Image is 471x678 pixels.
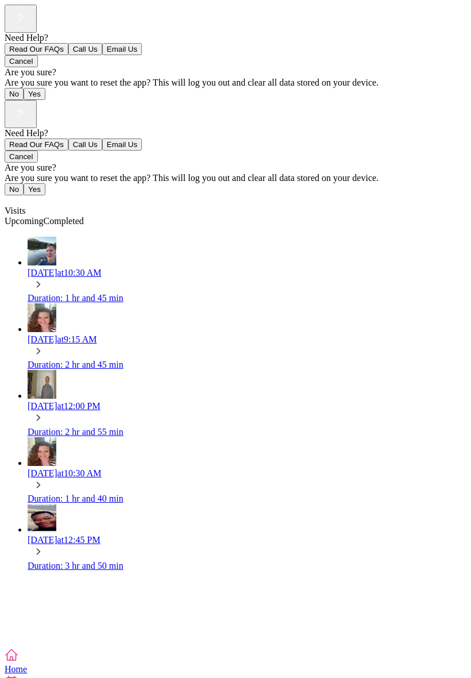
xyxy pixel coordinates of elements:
[5,151,38,163] button: Cancel
[28,268,466,278] div: [DATE] at 10:30 AM
[5,78,466,88] div: Are you sure you want to reset the app? This will log you out and clear all data stored on your d...
[5,173,466,183] div: Are you sure you want to reset the app? This will log you out and clear all data stored on your d...
[28,334,466,345] div: [DATE] at 9:15 AM
[28,561,466,571] div: Duration: 3 hr and 50 min
[5,43,68,55] button: Read Our FAQs
[28,494,466,504] div: Duration: 1 hr and 40 min
[28,237,56,265] img: avatar
[5,33,466,43] div: Need Help?
[68,43,102,55] button: Call Us
[5,55,38,67] button: Cancel
[24,88,45,100] button: Yes
[5,648,466,674] a: Home
[102,138,142,151] button: Email Us
[24,183,45,195] button: Yes
[28,437,466,504] a: avatar[DATE]at10:30 AMDuration: 1 hr and 40 min
[28,427,466,437] div: Duration: 2 hr and 55 min
[5,163,466,173] div: Are you sure?
[5,206,25,215] span: Visits
[28,237,466,303] a: avatar[DATE]at10:30 AMDuration: 1 hr and 45 min
[28,437,56,466] img: avatar
[28,360,466,370] div: Duration: 2 hr and 45 min
[5,67,466,78] div: Are you sure?
[44,216,84,226] a: Completed
[5,128,466,138] div: Need Help?
[5,216,44,226] a: Upcoming
[5,664,27,674] span: Home
[5,88,24,100] button: No
[28,303,56,332] img: avatar
[28,468,466,479] div: [DATE] at 10:30 AM
[28,535,466,545] div: [DATE] at 12:45 PM
[28,370,466,437] a: avatar[DATE]at12:00 PMDuration: 2 hr and 55 min
[68,138,102,151] button: Call Us
[28,370,56,399] img: avatar
[28,293,466,303] div: Duration: 1 hr and 45 min
[5,183,24,195] button: No
[102,43,142,55] button: Email Us
[5,138,68,151] button: Read Our FAQs
[28,504,56,533] img: avatar
[28,303,466,370] a: avatar[DATE]at9:15 AMDuration: 2 hr and 45 min
[28,401,466,411] div: [DATE] at 12:00 PM
[28,504,466,571] a: avatar[DATE]at12:45 PMDuration: 3 hr and 50 min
